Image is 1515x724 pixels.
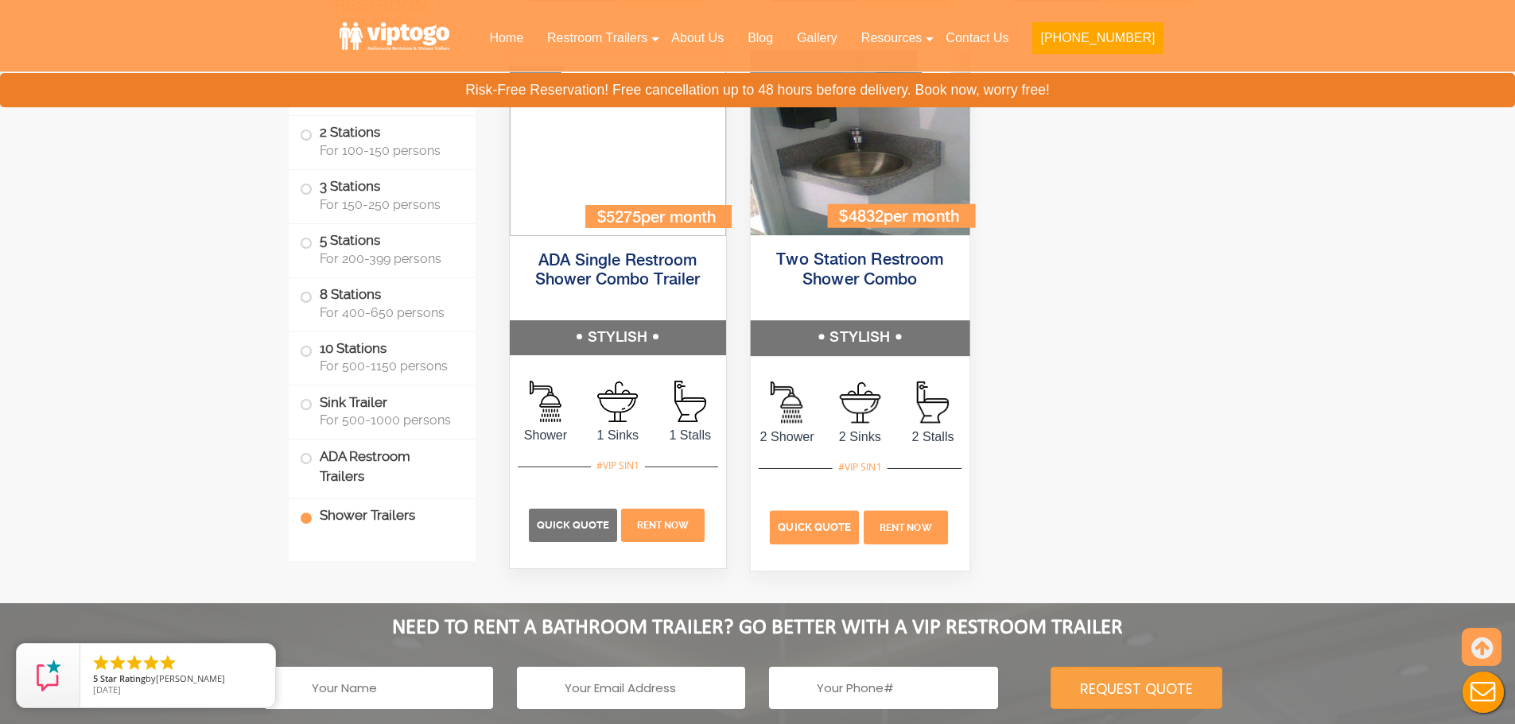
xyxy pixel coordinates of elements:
a: Contact Us [934,21,1020,56]
span: 2 Stalls [896,427,969,446]
a: [PHONE_NUMBER] [1020,21,1175,64]
span: Quick Quote [537,519,609,531]
a: Quick Quote [529,517,620,531]
img: an icon of Stall [674,381,706,422]
input: Your Name [264,667,492,709]
a: Two Station Restroom Shower Combo [776,252,943,288]
span: per month [884,209,959,226]
a: Blog [736,21,785,56]
img: an icon of Shower [771,381,803,424]
a: ADA Single Restroom Shower Combo Trailer [535,253,700,288]
div: $4832 [827,204,975,227]
label: 5 Stations [300,224,464,273]
button: Live Chat [1451,660,1515,724]
span: per month [641,210,716,226]
a: Restroom Trailers [535,21,659,56]
li:  [108,653,127,672]
div: #VIP SIN1 [591,455,645,476]
span: For 150-250 persons [320,197,456,212]
span: [DATE] [93,683,121,695]
span: Shower [510,426,582,445]
label: Sink Trailer [300,386,464,436]
a: Rent Now [620,517,707,531]
span: 2 Sinks [824,427,897,446]
div: $5275 [585,205,732,228]
span: Rent Now [880,522,932,533]
span: Star Rating [100,672,146,684]
img: an icon of sink [597,381,638,422]
span: For 500-1150 persons [320,359,456,374]
span: Quick Quote [778,521,851,533]
div: #VIP SIN1 [833,457,888,478]
span: For 100-150 persons [320,143,456,158]
li:  [158,653,177,672]
span: For 200-399 persons [320,251,456,266]
a: About Us [659,21,736,56]
button: [PHONE_NUMBER] [1032,22,1163,54]
input: Your Phone# [769,667,997,709]
img: ADA Single Restroom Shower Combo Trailer [510,53,727,236]
label: 10 Stations [300,332,464,381]
a: Home [477,21,535,56]
span: [PERSON_NAME] [156,672,225,684]
img: an icon of Stall [917,381,949,424]
a: Gallery [785,21,849,56]
label: ADA Restroom Trailers [300,440,464,494]
img: an icon of Shower [530,381,561,422]
label: 8 Stations [300,278,464,327]
a: Resources [849,21,934,56]
li:  [91,653,111,672]
label: 3 Stations [300,170,464,219]
span: Rent Now [637,520,689,531]
h5: STYLISH [751,320,969,355]
span: For 400-650 persons [320,305,456,320]
span: by [93,674,262,685]
label: 2 Stations [300,116,464,165]
span: For 500-1000 persons [320,413,456,428]
img: an icon of sink [840,381,881,423]
img: Review Rating [33,660,64,691]
img: outside photo of 2 stations shower combo trailer [751,51,969,235]
span: 5 [93,672,98,684]
a: Quick Quote [770,520,861,533]
li:  [125,653,144,672]
h5: STYLISH [510,320,727,355]
span: 2 Shower [751,427,824,446]
span: 1 Stalls [654,426,726,445]
li:  [142,653,161,672]
input: Your Email Address [517,667,745,709]
a: Rent Now [861,520,950,533]
label: Shower Trailers [300,499,464,533]
span: 1 Sinks [581,426,654,445]
input: REQUEST QUOTE [1051,667,1222,709]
